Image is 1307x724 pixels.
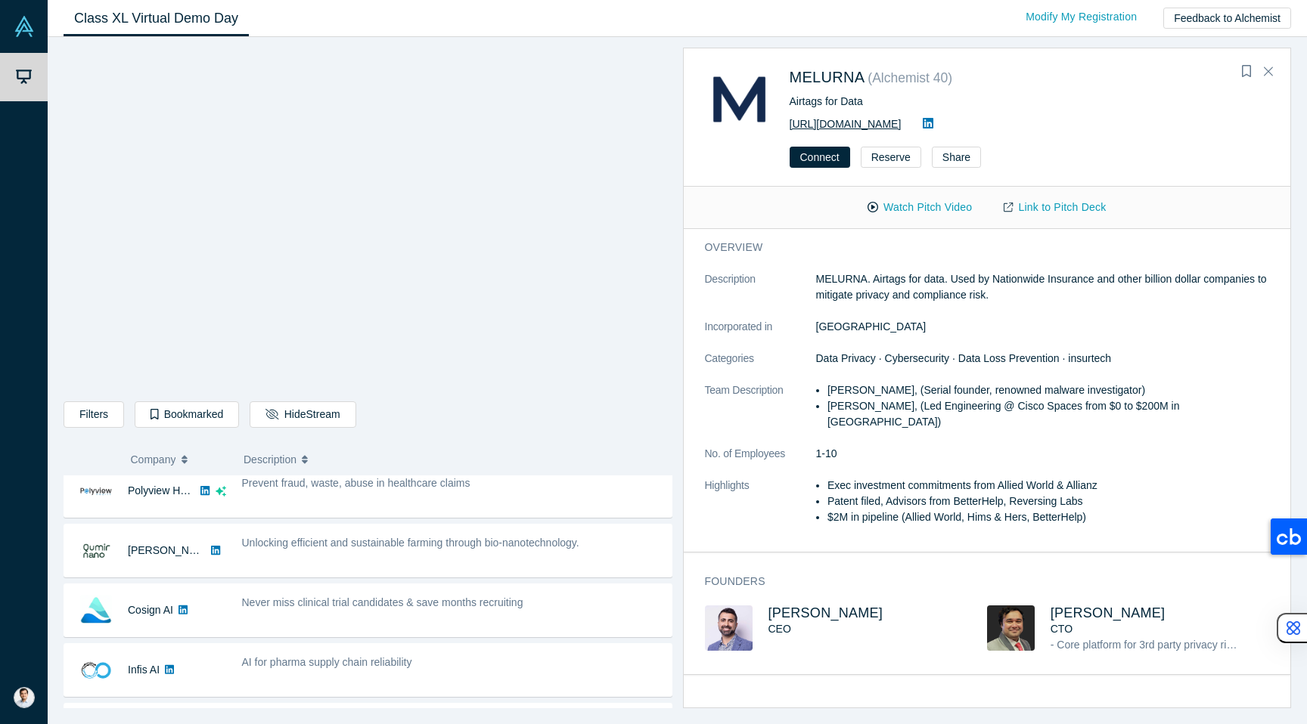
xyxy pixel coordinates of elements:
button: Connect [790,147,850,168]
span: Data Privacy · Cybersecurity · Data Loss Prevention · insurtech [816,352,1112,364]
a: Polyview Health [128,484,203,497]
img: Infis AI's Logo [80,654,112,686]
dt: Description [705,271,816,319]
h3: Founders [705,574,1249,589]
img: Arun Penmetsa's Account [14,687,35,708]
a: [PERSON_NAME] [1051,605,1166,620]
button: Company [131,444,228,475]
a: Modify My Registration [1010,4,1153,30]
img: Abhishek Bhattacharyya's Profile Image [987,605,1035,651]
button: Bookmarked [135,401,239,428]
li: [PERSON_NAME], (Serial founder, renowned malware investigator) [827,382,1269,398]
span: CEO [768,623,791,635]
span: CTO [1051,623,1073,635]
li: [PERSON_NAME], (Led Engineering @ Cisco Spaces from $0 to $200M in [GEOGRAPHIC_DATA]) [827,398,1269,430]
dt: Team Description [705,382,816,446]
a: Class XL Virtual Demo Day [64,1,249,36]
div: Airtags for Data [790,94,1270,110]
button: Description [244,444,662,475]
button: Feedback to Alchemist [1163,8,1291,29]
iframe: Alchemist Class XL Demo Day: Vault [64,49,672,390]
span: Company [131,444,176,475]
img: Qumir Nano's Logo [80,535,112,567]
li: $2M in pipeline (Allied World, Hims & Hers, BetterHelp) [827,509,1269,525]
button: Reserve [861,147,921,168]
img: Sam Jadali's Profile Image [705,605,753,651]
li: Patent filed, Advisors from BetterHelp, Reversing Labs [827,493,1269,509]
span: AI for pharma supply chain reliability [242,656,412,668]
img: MELURNA's Logo [705,65,774,134]
button: Watch Pitch Video [852,194,988,221]
img: Alchemist Vault Logo [14,16,35,37]
button: Filters [64,401,124,428]
a: Link to Pitch Deck [988,194,1122,221]
dd: [GEOGRAPHIC_DATA] [816,319,1270,335]
dd: 1-10 [816,446,1270,462]
button: HideStream [250,401,355,428]
button: Bookmark [1236,61,1257,82]
dt: Highlights [705,478,816,541]
dt: Categories [705,351,816,382]
a: Infis AI [128,664,160,676]
button: Close [1257,60,1280,84]
dt: No. of Employees [705,446,816,478]
img: Cosign AI's Logo [80,595,112,627]
a: [PERSON_NAME] [128,544,215,556]
span: Description [244,444,296,475]
a: MELURNA [790,69,865,85]
svg: dsa ai sparkles [216,486,226,497]
img: Polyview Health's Logo [80,475,112,507]
span: Unlocking efficient and sustainable farming through bio-nanotechnology. [242,537,579,549]
a: [PERSON_NAME] [768,605,883,620]
dt: Incorporated in [705,319,816,351]
small: ( Alchemist 40 ) [868,70,952,85]
a: [URL][DOMAIN_NAME] [790,118,902,130]
li: Exec investment commitments from Allied World & Allianz [827,478,1269,493]
h3: overview [705,240,1249,255]
p: MELURNA. Airtags for data. Used by Nationwide Insurance and other billion dollar companies to mit... [816,271,1270,303]
span: Never miss clinical trial candidates & save months recruiting [242,596,523,608]
span: Prevent fraud, waste, abuse in healthcare claims [242,477,470,489]
a: Cosign AI [128,604,173,616]
button: Share [932,147,981,168]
